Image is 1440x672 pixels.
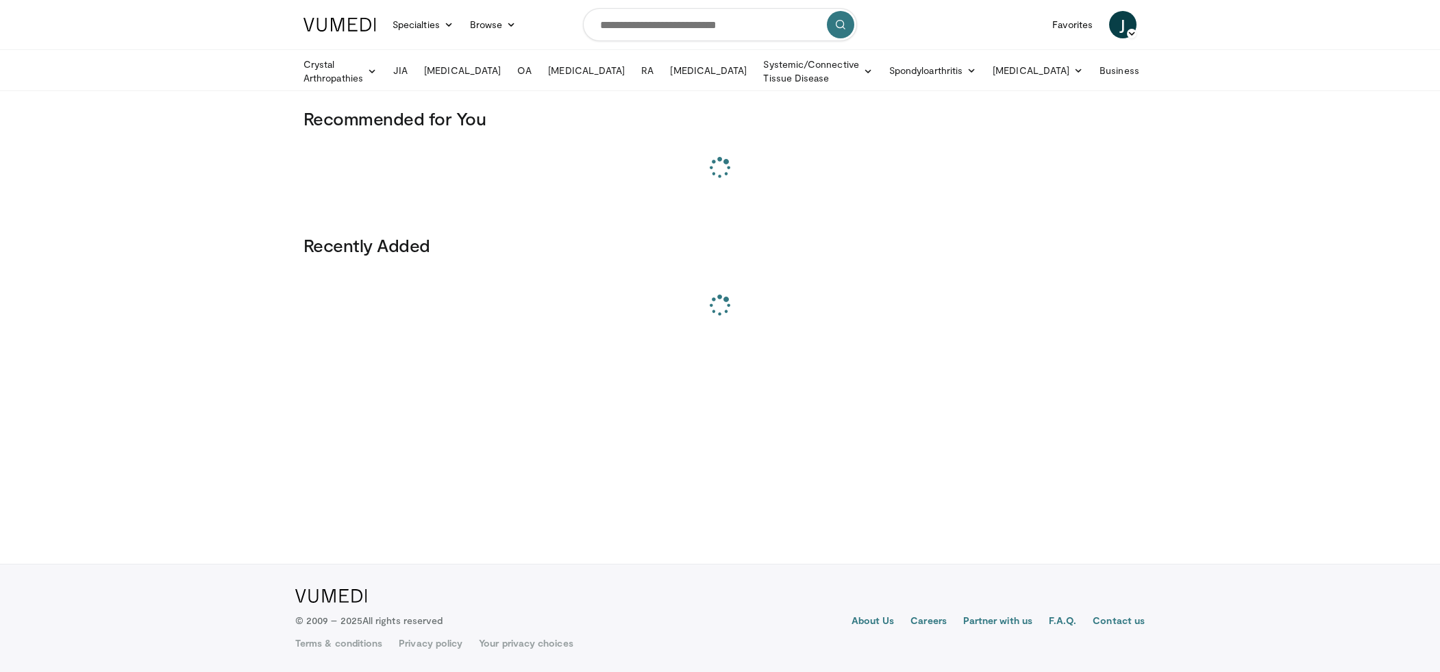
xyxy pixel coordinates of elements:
a: JIA [385,57,416,84]
a: About Us [852,614,895,630]
a: [MEDICAL_DATA] [984,57,1091,84]
a: OA [509,57,540,84]
a: Partner with us [963,614,1032,630]
a: J [1109,11,1137,38]
a: Crystal Arthropathies [295,58,385,85]
a: Favorites [1044,11,1101,38]
input: Search topics, interventions [583,8,857,41]
h3: Recommended for You [303,108,1137,129]
img: VuMedi Logo [303,18,376,32]
h3: Recently Added [303,234,1137,256]
a: Privacy policy [399,636,462,650]
a: [MEDICAL_DATA] [416,57,509,84]
p: © 2009 – 2025 [295,614,443,627]
a: Browse [462,11,525,38]
a: Careers [910,614,947,630]
a: Contact us [1093,614,1145,630]
a: Your privacy choices [479,636,573,650]
a: [MEDICAL_DATA] [662,57,755,84]
a: Terms & conditions [295,636,382,650]
a: [MEDICAL_DATA] [540,57,633,84]
a: Spondyloarthritis [881,57,984,84]
a: Systemic/Connective Tissue Disease [755,58,880,85]
a: Specialties [384,11,462,38]
a: Business [1091,57,1161,84]
span: All rights reserved [362,614,443,626]
a: RA [633,57,662,84]
a: F.A.Q. [1049,614,1076,630]
img: VuMedi Logo [295,589,367,603]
